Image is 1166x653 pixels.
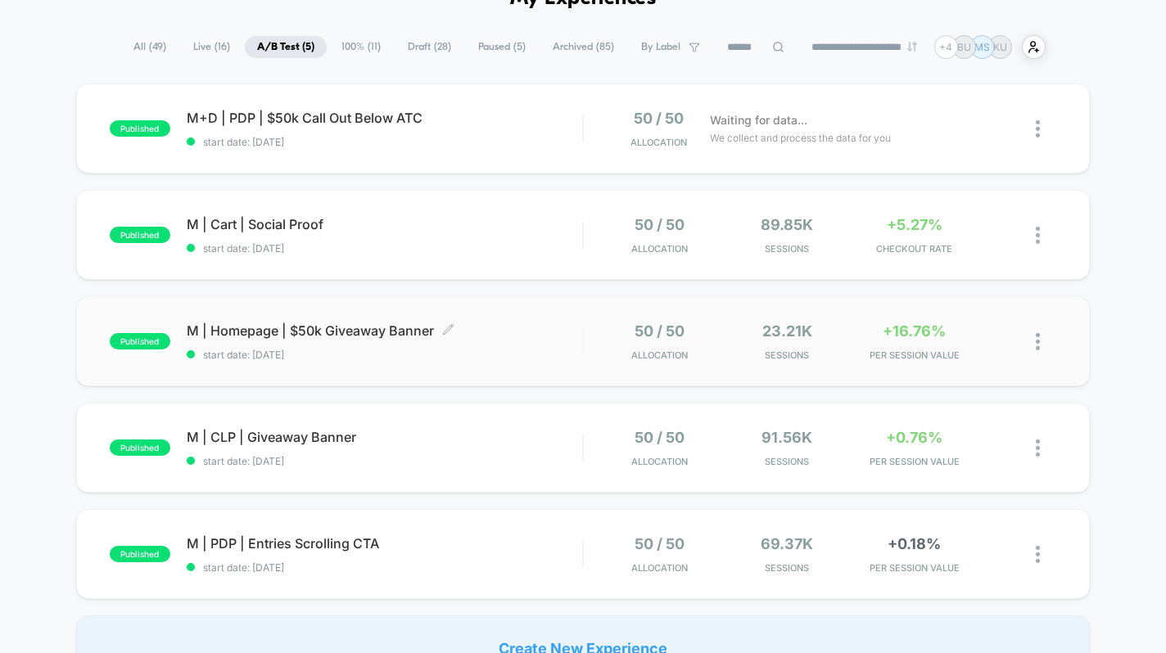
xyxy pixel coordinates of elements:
span: published [110,546,170,562]
span: +0.76% [886,429,942,446]
span: 50 / 50 [635,216,685,233]
span: PER SESSION VALUE [855,562,974,574]
img: end [907,42,917,52]
img: close [1036,227,1040,244]
img: close [1036,546,1040,563]
span: Allocation [631,456,688,467]
span: start date: [DATE] [187,136,583,148]
span: M | PDP | Entries Scrolling CTA [187,535,583,552]
span: 50 / 50 [635,535,685,552]
span: Allocation [631,562,688,574]
span: We collect and process the data for you [710,130,891,146]
span: Sessions [727,456,847,467]
span: Sessions [727,562,847,574]
span: PER SESSION VALUE [855,349,974,361]
p: MS [974,41,990,53]
span: published [110,227,170,243]
p: KU [993,41,1007,53]
span: start date: [DATE] [187,561,583,574]
span: start date: [DATE] [187,242,583,254]
span: 50 / 50 [635,429,685,446]
span: M | Cart | Social Proof [187,216,583,232]
span: PER SESSION VALUE [855,456,974,467]
span: Live ( 16 ) [181,36,242,58]
span: 69.37k [761,535,813,552]
span: Waiting for data... [710,111,807,129]
span: start date: [DATE] [187,455,583,467]
span: start date: [DATE] [187,349,583,361]
span: CHECKOUT RATE [855,243,974,254]
span: All ( 49 ) [121,36,179,58]
span: +0.18% [888,535,941,552]
span: Sessions [727,243,847,254]
div: + 4 [934,35,958,59]
span: published [110,439,170,456]
span: 23.21k [762,322,812,340]
span: M+D | PDP | $50k Call Out Below ATC [187,110,583,126]
span: Allocation [631,349,688,361]
span: +16.76% [883,322,946,340]
span: 50 / 50 [634,110,684,127]
span: Draft ( 28 ) [395,36,463,58]
span: Paused ( 5 ) [466,36,538,58]
p: BU [957,41,971,53]
span: Archived ( 85 ) [540,36,626,58]
span: 100% ( 11 ) [329,36,393,58]
img: close [1036,439,1040,457]
span: 91.56k [762,429,812,446]
span: 89.85k [761,216,813,233]
img: close [1036,120,1040,137]
span: Allocation [631,243,688,254]
span: 50 / 50 [635,322,685,340]
img: close [1036,333,1040,350]
span: A/B Test ( 5 ) [245,36,327,58]
span: +5.27% [887,216,942,233]
span: By Label [641,41,680,53]
span: Sessions [727,349,847,361]
span: published [110,120,170,137]
span: M | CLP | Giveaway Banner [187,429,583,445]
span: M | Homepage | $50k Giveaway Banner [187,322,583,339]
span: published [110,333,170,349]
span: Allocation [630,137,687,148]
